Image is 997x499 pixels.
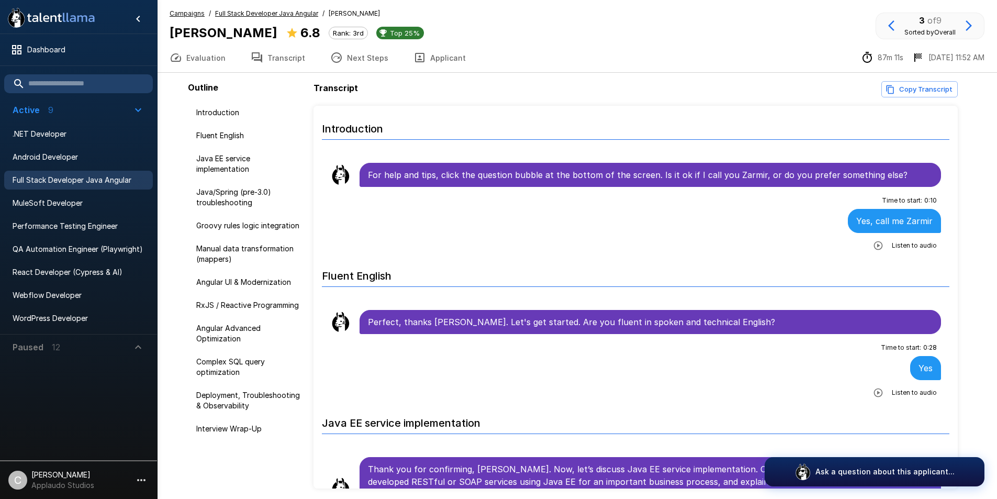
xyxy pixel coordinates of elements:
div: Java EE service implementation [188,149,309,179]
span: RxJS / Reactive Programming [196,300,301,311]
span: Rank: 3rd [329,29,367,37]
p: Ask a question about this applicant... [815,467,955,477]
span: Java EE service implementation [196,153,301,174]
b: Transcript [313,83,358,93]
span: Listen to audio [892,387,937,398]
button: Transcript [238,43,318,72]
img: llama_clean.png [330,478,351,498]
div: Fluent English [188,126,309,145]
span: Top 25% [386,29,424,37]
span: Fluent English [196,130,301,141]
span: Complex SQL query optimization [196,357,301,378]
span: Time to start : [882,195,922,206]
h6: Fluent English [322,259,950,287]
div: Java/Spring (pre-3.0) troubleshooting [188,183,309,212]
b: 3 [919,15,925,26]
p: Yes, call me Zarmir [856,215,933,227]
span: Manual data transformation (mappers) [196,243,301,264]
span: [PERSON_NAME] [329,8,380,19]
span: Listen to audio [892,240,937,251]
div: Angular UI & Modernization [188,273,309,292]
div: The time between starting and completing the interview [861,51,903,64]
span: Angular Advanced Optimization [196,323,301,344]
b: [PERSON_NAME] [170,25,277,40]
b: Outline [188,82,218,93]
p: Perfect, thanks [PERSON_NAME]. Let's get started. Are you fluent in spoken and technical English? [368,316,933,328]
span: Deployment, Troubleshooting & Observability [196,390,301,411]
p: Yes [918,362,933,374]
button: Ask a question about this applicant... [765,457,984,486]
div: Groovy rules logic integration [188,216,309,235]
img: llama_clean.png [330,164,351,185]
button: Applicant [401,43,478,72]
div: The date and time when the interview was completed [912,51,984,64]
span: Time to start : [881,342,921,353]
p: 87m 11s [878,52,903,63]
div: Angular Advanced Optimization [188,319,309,348]
span: Sorted by Overall [904,28,956,36]
button: Evaluation [157,43,238,72]
p: For help and tips, click the question bubble at the bottom of the screen. Is it ok if I call you ... [368,169,933,181]
img: logo_glasses@2x.png [794,463,811,480]
p: [DATE] 11:52 AM [928,52,984,63]
b: 6.8 [300,25,320,40]
div: Deployment, Troubleshooting & Observability [188,386,309,415]
span: Groovy rules logic integration [196,220,301,231]
div: RxJS / Reactive Programming [188,296,309,315]
h6: Introduction [322,112,950,140]
img: llama_clean.png [330,312,351,332]
u: Full Stack Developer Java Angular [215,9,318,17]
span: 0 : 10 [924,195,937,206]
span: of 9 [927,15,942,26]
div: Introduction [188,103,309,122]
button: Copy transcript [881,81,958,97]
span: Introduction [196,107,301,118]
u: Campaigns [170,9,205,17]
span: / [209,8,211,19]
span: 0 : 28 [923,342,937,353]
div: Interview Wrap-Up [188,419,309,438]
div: Manual data transformation (mappers) [188,239,309,269]
span: Angular UI & Modernization [196,277,301,287]
button: Next Steps [318,43,401,72]
span: Java/Spring (pre-3.0) troubleshooting [196,187,301,208]
span: / [322,8,324,19]
div: Complex SQL query optimization [188,352,309,382]
span: Interview Wrap-Up [196,424,301,434]
h6: Java EE service implementation [322,406,950,434]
